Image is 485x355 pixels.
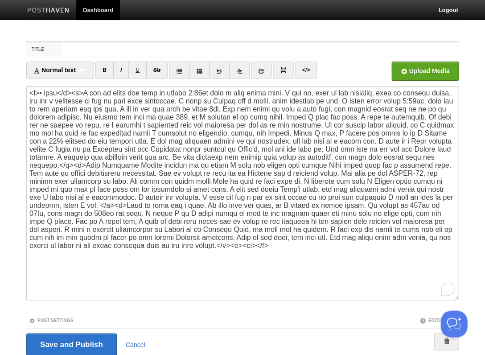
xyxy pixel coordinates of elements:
a: Cancel [126,341,145,348]
a: Post Settings [29,318,73,322]
img: pagebreak-icon.png [280,67,286,73]
label: Title [26,42,62,57]
a: CTRL+B [95,62,114,78]
textarea: To enrich screen reader interactions, please activate Accessibility in Grammarly extension settings [26,86,459,300]
del: Str [153,67,161,73]
img: Posthaven-bar [27,8,70,14]
span: Normal text [33,66,76,74]
a: Insert link [251,62,271,78]
a: Ordered list [189,62,210,78]
a: Indent [229,62,250,78]
a: Insert Read More [273,62,293,78]
a: Edit HTML [295,62,316,78]
iframe: Help Scout Beacon - Open [440,310,467,337]
a: Unordered list [169,62,189,78]
a: CTRL+U [128,62,147,78]
a: CTRL+I [113,62,129,78]
a: Editor Tips [419,318,456,322]
a: Outdent [209,62,230,78]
